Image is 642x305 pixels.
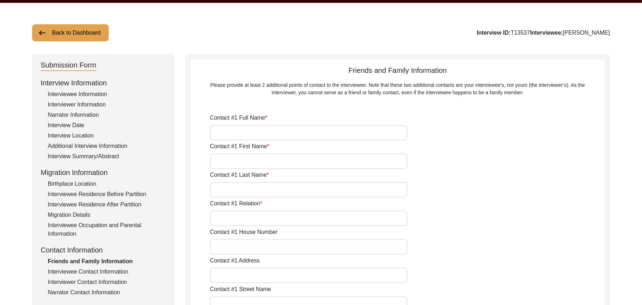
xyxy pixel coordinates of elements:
[48,90,166,99] div: Interviewee Information
[38,29,46,37] img: arrow-left.png
[48,131,166,140] div: Interview Location
[210,199,262,208] label: Contact #1 Relation
[41,245,166,255] div: Contact Information
[210,285,271,294] label: Contact #1 Street Name
[48,100,166,109] div: Interviewer Information
[48,267,166,276] div: Interviewee Contact Information
[48,288,166,297] div: Narrator Contact Information
[209,81,587,96] div: Please provide at least 2 additional points of contact to the interviewee. Note that these two ad...
[32,24,109,41] button: Back to Dashboard
[48,257,166,266] div: Friends and Family Information
[210,256,260,265] label: Contact #1 Address
[48,152,166,161] div: Interview Summary/Abstract
[48,278,166,286] div: Interviewer Contact Information
[48,180,166,188] div: Birthplace Location
[41,60,96,71] div: Submission Form
[41,167,166,178] div: Migration Information
[48,221,166,238] div: Interviewee Occupation and Parental Information
[210,114,267,122] label: Contact #1 Full Name
[48,142,166,150] div: Additional Interview Information
[210,142,269,151] label: Contact #1 First Name
[48,200,166,209] div: Interviewee Residence After Partition
[477,30,511,36] b: Interview ID:
[210,228,277,236] label: Contact #1 House Number
[41,77,166,88] div: Interview Information
[210,171,269,179] label: Contact #1 Last Name
[48,190,166,199] div: Interviewee Residence Before Partition
[48,211,166,219] div: Migration Details
[191,65,605,96] div: Friends and Family Information
[477,29,610,37] div: T13537 [PERSON_NAME]
[48,111,166,119] div: Narrator Information
[530,30,563,36] b: Interviewee:
[48,121,166,130] div: Interview Date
